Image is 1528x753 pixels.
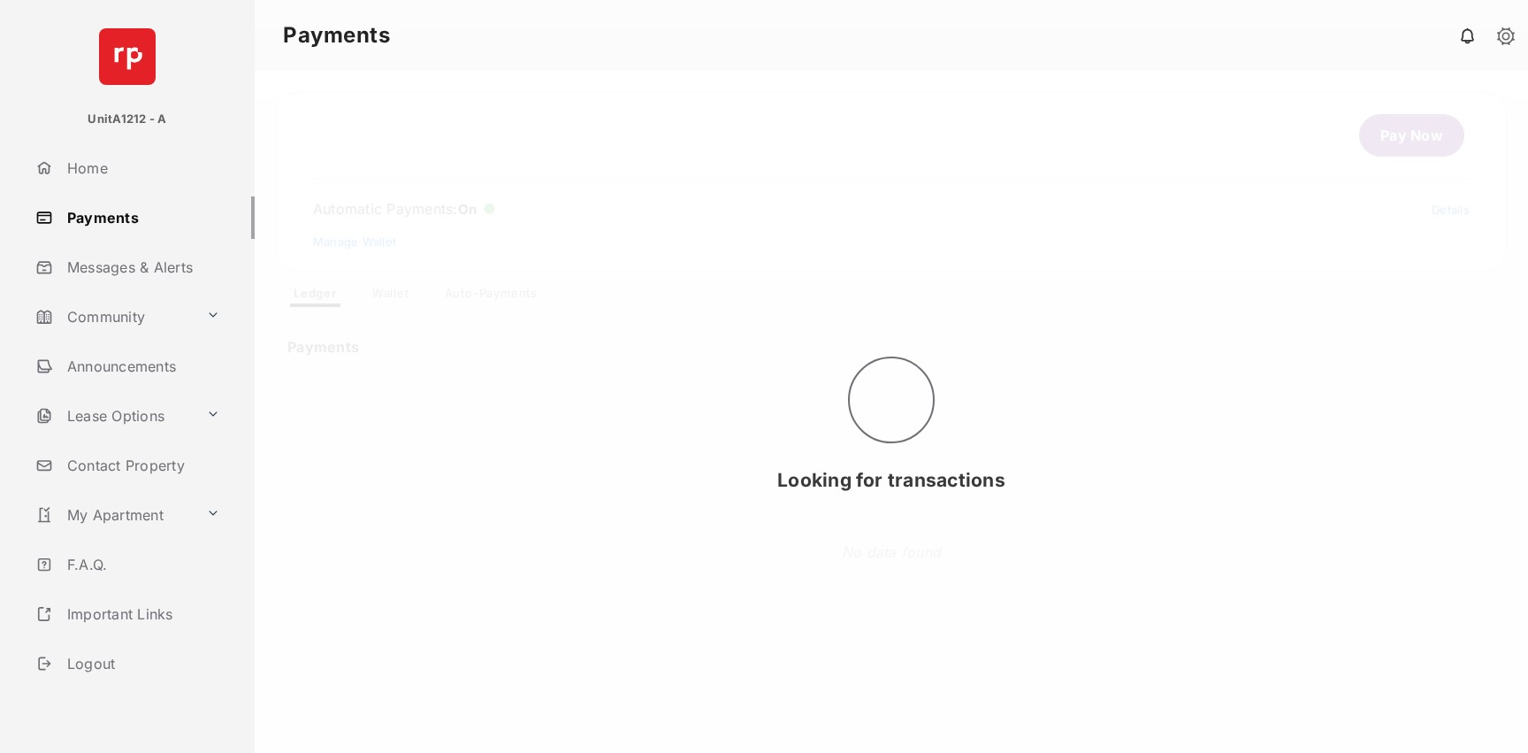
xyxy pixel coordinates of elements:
[28,494,199,536] a: My Apartment
[28,246,255,288] a: Messages & Alerts
[28,196,255,239] a: Payments
[88,111,166,128] p: UnitA1212 - A
[28,543,255,586] a: F.A.Q.
[28,345,255,388] a: Announcements
[28,444,255,487] a: Contact Property
[28,395,199,437] a: Lease Options
[28,147,255,189] a: Home
[28,296,199,338] a: Community
[28,593,227,635] a: Important Links
[283,25,390,46] strong: Payments
[99,28,156,85] img: svg+xml;base64,PHN2ZyB4bWxucz0iaHR0cDovL3d3dy53My5vcmcvMjAwMC9zdmciIHdpZHRoPSI2NCIgaGVpZ2h0PSI2NC...
[777,469,1005,491] span: Looking for transactions
[28,642,255,685] a: Logout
